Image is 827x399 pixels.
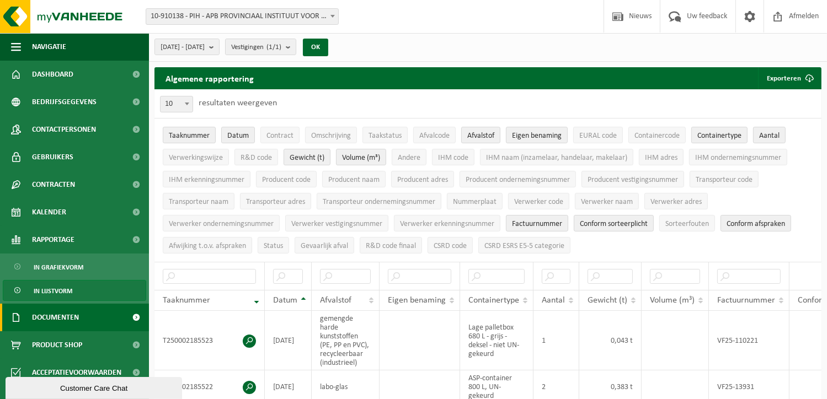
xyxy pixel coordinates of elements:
td: 0,043 t [579,311,642,370]
iframe: chat widget [6,375,184,399]
td: T250002185523 [154,311,265,370]
span: IHM naam (inzamelaar, handelaar, makelaar) [486,154,627,162]
span: Taaknummer [169,132,210,140]
button: Verwerker adresVerwerker adres: Activate to sort [644,193,708,209]
span: Verwerker erkenningsnummer [400,220,494,228]
span: Contract [266,132,294,140]
td: gemengde harde kunststoffen (PE, PP en PVC), recycleerbaar (industrieel) [312,311,380,370]
button: Producent adresProducent adres: Activate to sort [391,171,454,187]
span: Afvalcode [419,132,450,140]
span: Afwijking t.o.v. afspraken [169,242,246,250]
span: Taaknummer [163,296,210,305]
button: NummerplaatNummerplaat: Activate to sort [447,193,503,209]
span: Containertype [468,296,519,305]
span: Status [264,242,283,250]
button: Volume (m³)Volume (m³): Activate to sort [336,149,386,165]
span: CSRD ESRS E5-5 categorie [484,242,564,250]
button: SorteerfoutenSorteerfouten: Activate to sort [659,215,715,231]
td: 1 [533,311,579,370]
span: Vestigingen [231,39,281,56]
button: IHM erkenningsnummerIHM erkenningsnummer: Activate to sort [163,171,250,187]
label: resultaten weergeven [199,99,277,107]
span: Transporteur code [696,176,753,184]
button: Eigen benamingEigen benaming: Activate to sort [506,127,568,143]
span: Conform afspraken [727,220,785,228]
button: VerwerkingswijzeVerwerkingswijze: Activate to sort [163,149,229,165]
a: In grafiekvorm [3,256,146,277]
button: CSRD codeCSRD code: Activate to sort [428,237,473,254]
button: DatumDatum: Activate to sort [221,127,255,143]
span: Eigen benaming [512,132,562,140]
span: Acceptatievoorwaarden [32,359,121,386]
span: 10-910138 - PIH - APB PROVINCIAAL INSTITUUT VOOR HYGIENE - ANTWERPEN [146,9,338,24]
span: Andere [398,154,420,162]
span: Taakstatus [369,132,402,140]
button: TaakstatusTaakstatus: Activate to sort [362,127,408,143]
a: In lijstvorm [3,280,146,301]
button: Vestigingen(1/1) [225,39,296,55]
span: Verwerker adres [650,198,702,206]
span: Rapportage [32,226,74,254]
td: VF25-110221 [709,311,789,370]
button: Gewicht (t)Gewicht (t): Activate to sort [284,149,330,165]
button: Producent naamProducent naam: Activate to sort [322,171,386,187]
button: IHM naam (inzamelaar, handelaar, makelaar)IHM naam (inzamelaar, handelaar, makelaar): Activate to... [480,149,633,165]
td: Lage palletbox 680 L - grijs - deksel - niet UN-gekeurd [460,311,533,370]
button: Transporteur ondernemingsnummerTransporteur ondernemingsnummer : Activate to sort [317,193,441,209]
span: EURAL code [579,132,617,140]
button: Afwijking t.o.v. afsprakenAfwijking t.o.v. afspraken: Activate to sort [163,237,252,254]
button: Producent ondernemingsnummerProducent ondernemingsnummer: Activate to sort [460,171,576,187]
span: Containertype [697,132,741,140]
td: [DATE] [265,311,312,370]
button: R&D codeR&amp;D code: Activate to sort [234,149,278,165]
button: Transporteur adresTransporteur adres: Activate to sort [240,193,311,209]
button: ContainercodeContainercode: Activate to sort [628,127,686,143]
span: Verwerkingswijze [169,154,223,162]
span: Factuurnummer [717,296,775,305]
button: CSRD ESRS E5-5 categorieCSRD ESRS E5-5 categorie: Activate to sort [478,237,570,254]
span: Eigen benaming [388,296,446,305]
span: Kalender [32,198,66,226]
button: Producent vestigingsnummerProducent vestigingsnummer: Activate to sort [581,171,684,187]
span: R&D code finaal [366,242,416,250]
span: Factuurnummer [512,220,562,228]
span: 10 [160,96,193,112]
span: Contactpersonen [32,116,96,143]
button: Exporteren [758,67,820,89]
span: Bedrijfsgegevens [32,88,97,116]
span: Volume (m³) [342,154,380,162]
span: Transporteur naam [169,198,228,206]
span: [DATE] - [DATE] [161,39,205,56]
button: [DATE] - [DATE] [154,39,220,55]
button: AfvalcodeAfvalcode: Activate to sort [413,127,456,143]
span: IHM ondernemingsnummer [695,154,781,162]
button: AantalAantal: Activate to sort [753,127,786,143]
span: Afvalstof [320,296,351,305]
button: IHM codeIHM code: Activate to sort [432,149,474,165]
span: Afvalstof [467,132,494,140]
span: Gebruikers [32,143,73,171]
span: Contracten [32,171,75,198]
button: R&D code finaalR&amp;D code finaal: Activate to sort [360,237,422,254]
span: Containercode [634,132,680,140]
button: AfvalstofAfvalstof: Activate to sort [461,127,500,143]
button: Gevaarlijk afval : Activate to sort [295,237,354,254]
button: FactuurnummerFactuurnummer: Activate to sort [506,215,568,231]
button: OK [303,39,328,56]
button: ContainertypeContainertype: Activate to sort [691,127,748,143]
span: Volume (m³) [650,296,695,305]
span: 10-910138 - PIH - APB PROVINCIAAL INSTITUUT VOOR HYGIENE - ANTWERPEN [146,8,339,25]
button: Conform sorteerplicht : Activate to sort [574,215,654,231]
span: R&D code [241,154,272,162]
span: Product Shop [32,331,82,359]
button: Conform afspraken : Activate to sort [721,215,791,231]
button: Verwerker ondernemingsnummerVerwerker ondernemingsnummer: Activate to sort [163,215,280,231]
button: AndereAndere: Activate to sort [392,149,426,165]
span: Navigatie [32,33,66,61]
span: Verwerker ondernemingsnummer [169,220,274,228]
span: IHM code [438,154,468,162]
span: Verwerker code [514,198,563,206]
span: Transporteur adres [246,198,305,206]
span: Producent naam [328,176,380,184]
